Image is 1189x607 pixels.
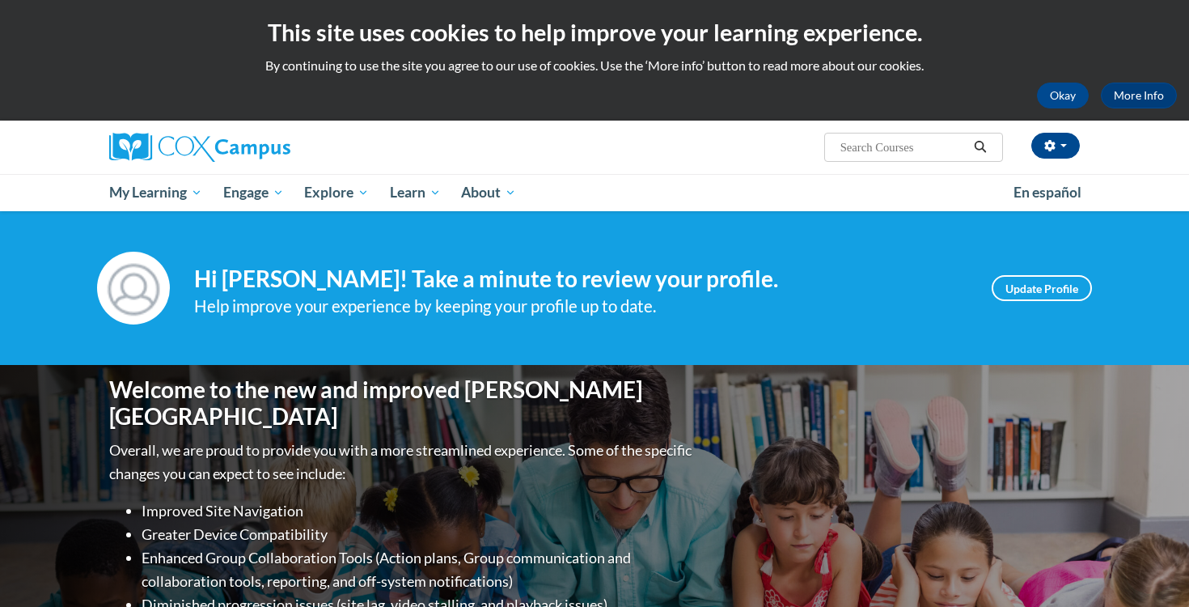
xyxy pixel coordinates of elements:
[1124,542,1176,594] iframe: Button to launch messaging window
[85,174,1104,211] div: Main menu
[97,252,170,325] img: Profile Image
[839,138,968,157] input: Search Courses
[109,133,290,162] img: Cox Campus
[304,183,369,202] span: Explore
[194,293,967,320] div: Help improve your experience by keeping your profile up to date.
[390,183,441,202] span: Learn
[142,499,696,523] li: Improved Site Navigation
[12,16,1177,49] h2: This site uses cookies to help improve your learning experience.
[1013,184,1081,201] span: En español
[109,376,696,431] h1: Welcome to the new and improved [PERSON_NAME][GEOGRAPHIC_DATA]
[109,133,417,162] a: Cox Campus
[992,275,1092,301] a: Update Profile
[99,174,213,211] a: My Learning
[968,138,992,157] button: Search
[1031,133,1080,159] button: Account Settings
[213,174,294,211] a: Engage
[451,174,527,211] a: About
[1003,176,1092,210] a: En español
[194,265,967,293] h4: Hi [PERSON_NAME]! Take a minute to review your profile.
[142,546,696,593] li: Enhanced Group Collaboration Tools (Action plans, Group communication and collaboration tools, re...
[461,183,516,202] span: About
[223,183,284,202] span: Engage
[1037,83,1089,108] button: Okay
[1101,83,1177,108] a: More Info
[142,523,696,546] li: Greater Device Compatibility
[379,174,451,211] a: Learn
[12,57,1177,74] p: By continuing to use the site you agree to our use of cookies. Use the ‘More info’ button to read...
[109,439,696,486] p: Overall, we are proud to provide you with a more streamlined experience. Some of the specific cha...
[294,174,379,211] a: Explore
[109,183,202,202] span: My Learning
